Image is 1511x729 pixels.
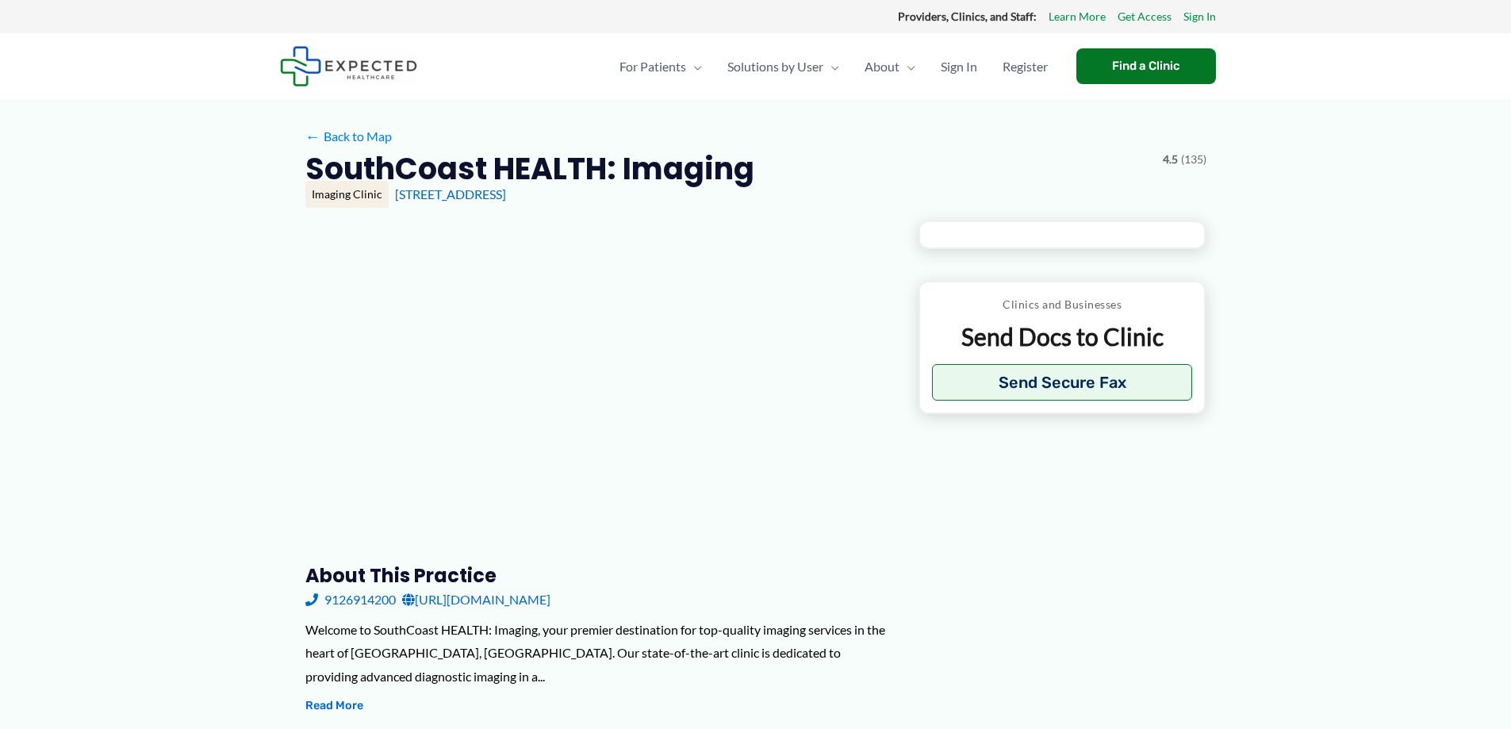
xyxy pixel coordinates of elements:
[305,181,389,208] div: Imaging Clinic
[607,39,1060,94] nav: Primary Site Navigation
[305,129,320,144] span: ←
[852,39,928,94] a: AboutMenu Toggle
[932,321,1193,352] p: Send Docs to Clinic
[1181,149,1206,170] span: (135)
[1118,6,1172,27] a: Get Access
[686,39,702,94] span: Menu Toggle
[928,39,990,94] a: Sign In
[1163,149,1178,170] span: 4.5
[402,588,550,612] a: [URL][DOMAIN_NAME]
[305,696,363,716] button: Read More
[823,39,839,94] span: Menu Toggle
[395,186,506,201] a: [STREET_ADDRESS]
[305,618,893,689] div: Welcome to SouthCoast HEALTH: Imaging, your premier destination for top-quality imaging services ...
[305,563,893,588] h3: About this practice
[280,46,417,86] img: Expected Healthcare Logo - side, dark font, small
[932,364,1193,401] button: Send Secure Fax
[898,10,1037,23] strong: Providers, Clinics, and Staff:
[1183,6,1216,27] a: Sign In
[305,149,754,188] h2: SouthCoast HEALTH: Imaging
[305,125,392,148] a: ←Back to Map
[607,39,715,94] a: For PatientsMenu Toggle
[899,39,915,94] span: Menu Toggle
[865,39,899,94] span: About
[941,39,977,94] span: Sign In
[727,39,823,94] span: Solutions by User
[1003,39,1048,94] span: Register
[932,294,1193,315] p: Clinics and Businesses
[990,39,1060,94] a: Register
[1076,48,1216,84] a: Find a Clinic
[305,588,396,612] a: 9126914200
[715,39,852,94] a: Solutions by UserMenu Toggle
[1049,6,1106,27] a: Learn More
[619,39,686,94] span: For Patients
